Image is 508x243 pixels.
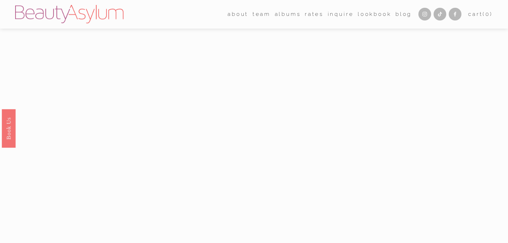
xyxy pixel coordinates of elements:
img: Beauty Asylum | Bridal Hair &amp; Makeup Charlotte &amp; Atlanta [15,5,123,23]
a: Lookbook [358,9,392,20]
a: albums [275,9,301,20]
span: 0 [485,11,490,17]
a: Cart(0) [468,10,493,19]
a: Book Us [2,109,16,148]
a: Facebook [449,8,461,20]
a: folder dropdown [253,9,271,20]
span: team [253,10,271,19]
a: Rates [305,9,323,20]
a: Inquire [328,9,354,20]
span: about [228,10,248,19]
a: Blog [395,9,412,20]
a: folder dropdown [228,9,248,20]
a: Instagram [418,8,431,20]
span: ( ) [483,11,492,17]
a: TikTok [434,8,446,20]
